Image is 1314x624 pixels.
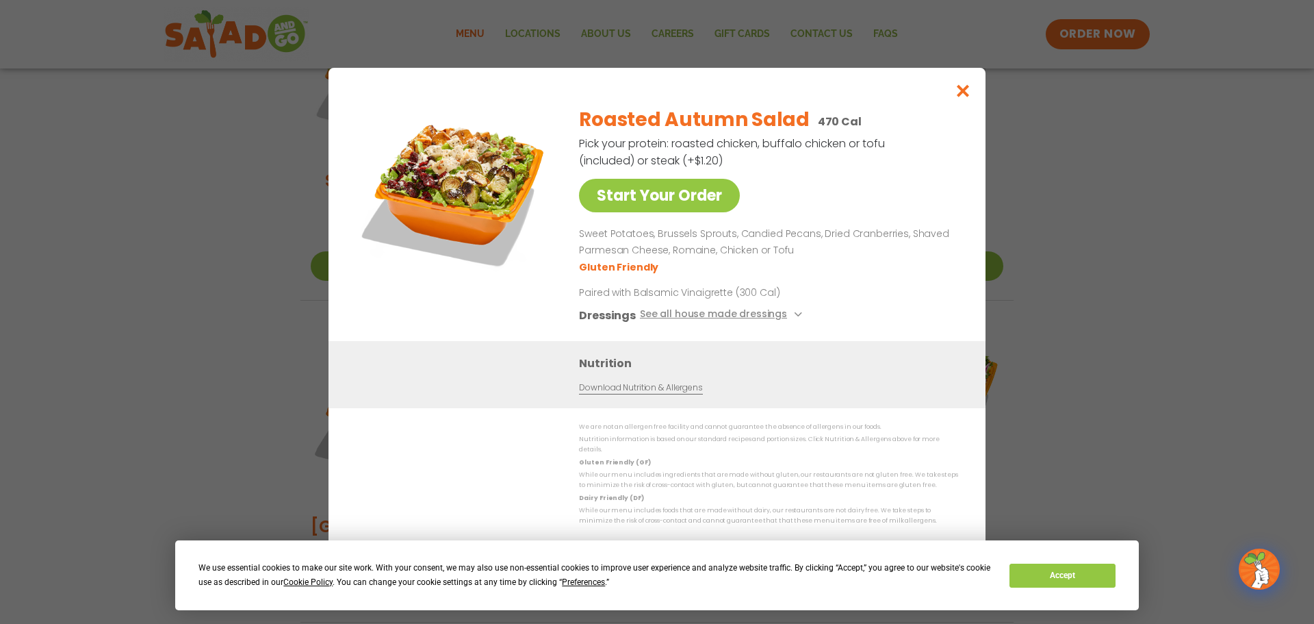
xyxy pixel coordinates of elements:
h3: Dressings [579,307,636,324]
p: 470 Cal [818,113,862,130]
a: Start Your Order [579,179,740,212]
div: We use essential cookies to make our site work. With your consent, we may also use non-essential ... [198,561,993,590]
p: While our menu includes ingredients that are made without gluten, our restaurants are not gluten ... [579,470,958,491]
p: Pick your protein: roasted chicken, buffalo chicken or tofu (included) or steak (+$1.20) [579,135,887,169]
strong: Gluten Friendly (GF) [579,458,650,466]
p: Paired with Balsamic Vinaigrette (300 Cal) [579,286,832,300]
img: wpChatIcon [1240,550,1278,588]
button: Accept [1009,564,1115,588]
h3: Nutrition [579,355,965,372]
a: Download Nutrition & Allergens [579,382,702,395]
p: While our menu includes foods that are made without dairy, our restaurants are not dairy free. We... [579,506,958,527]
span: Cookie Policy [283,577,333,587]
span: Preferences [562,577,605,587]
img: Featured product photo for Roasted Autumn Salad [359,95,551,287]
p: We are not an allergen free facility and cannot guarantee the absence of allergens in our foods. [579,422,958,432]
strong: Dairy Friendly (DF) [579,494,643,502]
p: Nutrition information is based on our standard recipes and portion sizes. Click Nutrition & Aller... [579,434,958,455]
p: Sweet Potatoes, Brussels Sprouts, Candied Pecans, Dried Cranberries, Shaved Parmesan Cheese, Roma... [579,226,953,259]
button: Close modal [941,68,985,114]
button: See all house made dressings [640,307,806,324]
h2: Roasted Autumn Salad [579,105,809,134]
li: Gluten Friendly [579,260,660,275]
div: Cookie Consent Prompt [175,540,1139,610]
